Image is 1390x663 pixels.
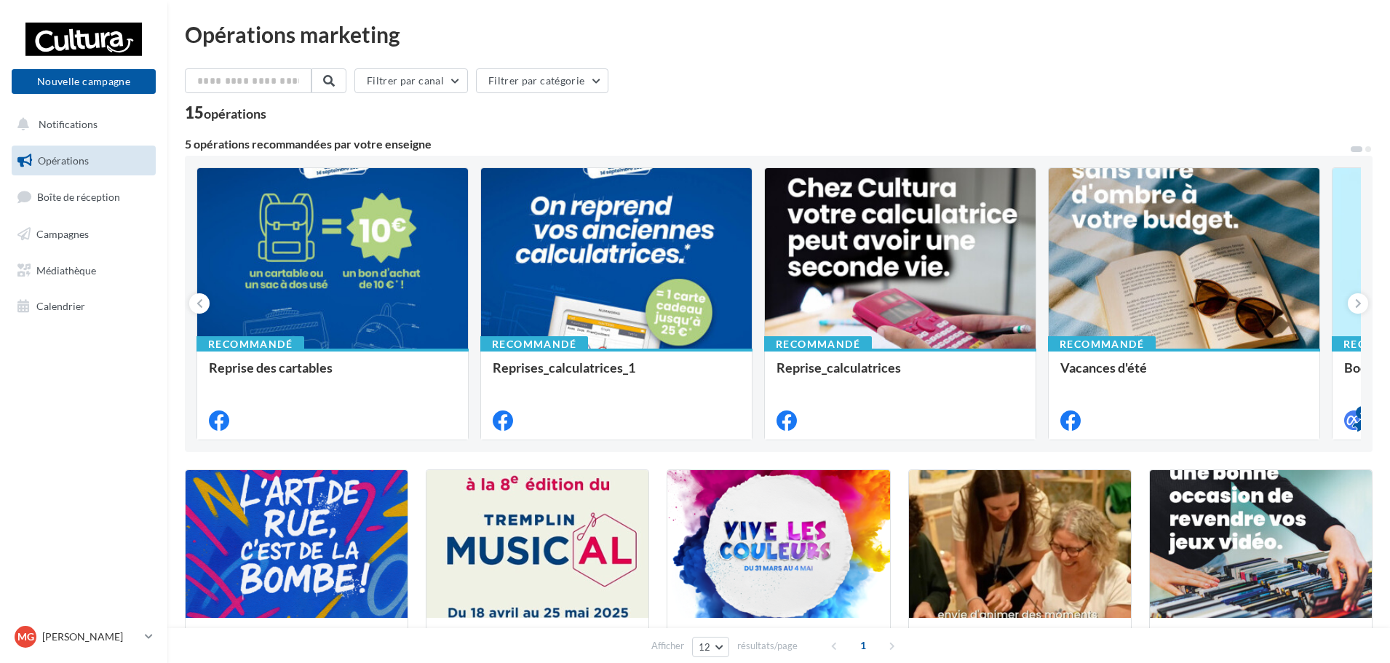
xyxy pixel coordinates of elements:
[9,146,159,176] a: Opérations
[185,23,1373,45] div: Opérations marketing
[1060,360,1308,389] div: Vacances d'été
[9,219,159,250] a: Campagnes
[480,336,588,352] div: Recommandé
[354,68,468,93] button: Filtrer par canal
[651,639,684,653] span: Afficher
[12,623,156,651] a: MG [PERSON_NAME]
[36,300,85,312] span: Calendrier
[209,360,456,389] div: Reprise des cartables
[196,336,304,352] div: Recommandé
[185,138,1349,150] div: 5 opérations recommandées par votre enseigne
[204,107,266,120] div: opérations
[493,360,740,389] div: Reprises_calculatrices_1
[36,263,96,276] span: Médiathèque
[17,630,34,644] span: MG
[476,68,608,93] button: Filtrer par catégorie
[777,360,1024,389] div: Reprise_calculatrices
[737,639,798,653] span: résultats/page
[764,336,872,352] div: Recommandé
[12,69,156,94] button: Nouvelle campagne
[1048,336,1156,352] div: Recommandé
[42,630,139,644] p: [PERSON_NAME]
[9,109,153,140] button: Notifications
[9,291,159,322] a: Calendrier
[36,228,89,240] span: Campagnes
[1356,406,1369,419] div: 4
[39,118,98,130] span: Notifications
[38,154,89,167] span: Opérations
[9,255,159,286] a: Médiathèque
[851,634,875,657] span: 1
[185,105,266,121] div: 15
[37,191,120,203] span: Boîte de réception
[699,641,711,653] span: 12
[692,637,729,657] button: 12
[9,181,159,213] a: Boîte de réception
